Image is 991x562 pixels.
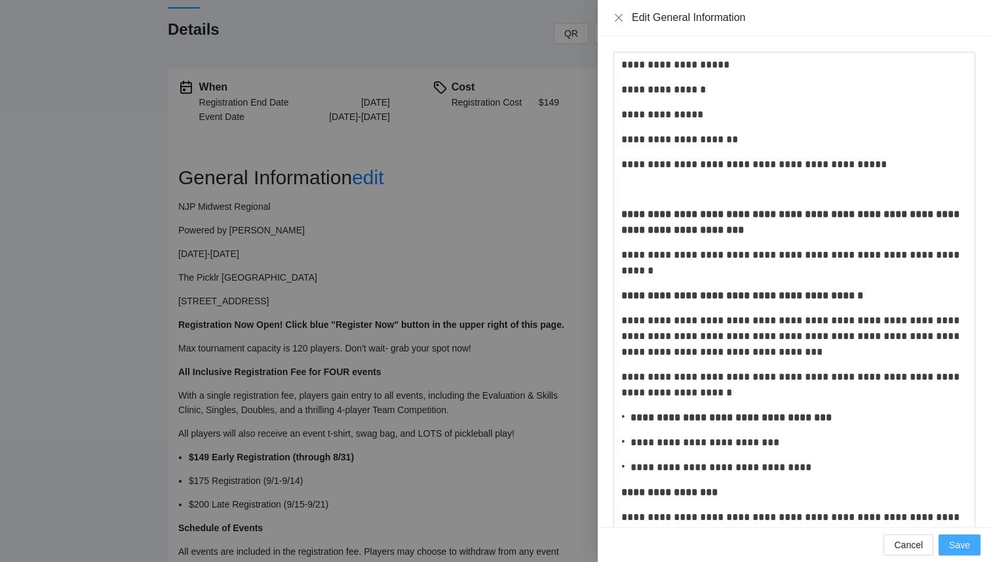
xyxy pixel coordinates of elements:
[632,10,975,25] div: Edit General Information
[939,534,981,555] button: Save
[613,12,624,24] button: Close
[949,538,970,552] span: Save
[613,12,624,23] span: close
[884,534,933,555] button: Cancel
[894,538,923,552] span: Cancel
